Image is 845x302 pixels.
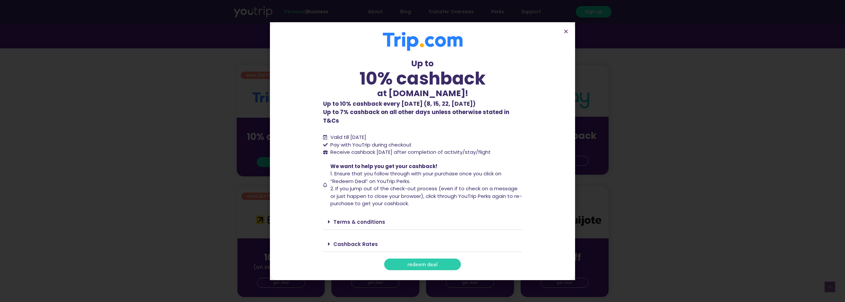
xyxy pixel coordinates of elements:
[323,214,522,230] div: Terms & conditions
[330,163,437,170] span: We want to help you get your cashback!
[333,241,378,248] a: Cashback Rates
[384,259,461,270] a: redeem deal
[323,236,522,252] div: Cashback Rates
[330,185,522,207] span: 2. If you jump out of the check-out process (even if to check on a message or just happen to clos...
[407,262,438,267] span: redeem deal
[330,170,501,185] span: 1. Ensure that you follow through with your purchase once you click on “Redeem Deal” on YouTrip P...
[323,100,475,108] b: Up to 10% cashback every [DATE] (8, 15, 22, [DATE])
[323,57,522,100] div: Up to at [DOMAIN_NAME]!
[323,70,522,87] div: 10% cashback
[329,141,412,149] span: Pay with YouTrip during checkout
[330,149,491,155] span: Receive cashback [DATE] after completion of activity/stay/flight
[333,218,385,225] a: Terms & conditions
[323,100,522,125] p: Up to 7% cashback on all other days unless otherwise stated in T&Cs
[563,29,568,34] a: Close
[330,134,366,141] span: Valid till [DATE]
